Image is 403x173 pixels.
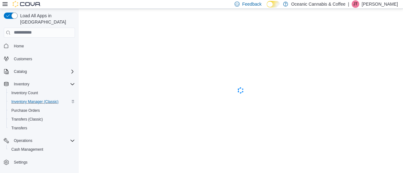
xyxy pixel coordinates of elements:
button: Inventory Manager (Classic) [6,97,77,106]
button: Cash Management [6,145,77,154]
a: Cash Management [9,146,46,153]
button: Inventory [11,80,32,88]
span: Customers [11,55,75,63]
span: Catalog [14,69,27,74]
span: Home [11,42,75,50]
span: Inventory Count [11,90,38,95]
span: Load All Apps in [GEOGRAPHIC_DATA] [18,13,75,25]
span: Inventory Manager (Classic) [11,99,59,104]
button: Purchase Orders [6,106,77,115]
a: Inventory Count [9,89,41,97]
a: Settings [11,159,30,166]
span: Transfers (Classic) [9,116,75,123]
span: Catalog [11,68,75,75]
a: Purchase Orders [9,107,43,114]
span: Purchase Orders [11,108,40,113]
a: Customers [11,55,35,63]
span: Home [14,44,24,49]
input: Dark Mode [267,1,280,8]
span: Settings [11,158,75,166]
span: Settings [14,160,27,165]
span: Cash Management [9,146,75,153]
button: Operations [1,136,77,145]
a: Transfers [9,124,30,132]
button: Home [1,41,77,51]
span: Customers [14,57,32,62]
button: Catalog [1,67,77,76]
p: | [348,0,349,8]
button: Transfers (Classic) [6,115,77,124]
button: Transfers [6,124,77,132]
span: Cash Management [11,147,43,152]
button: Inventory Count [6,89,77,97]
a: Home [11,42,26,50]
span: Transfers [9,124,75,132]
span: Inventory Manager (Classic) [9,98,75,105]
img: Cova [13,1,41,7]
span: Operations [11,137,75,144]
span: Feedback [242,1,261,7]
span: Operations [14,138,32,143]
span: Purchase Orders [9,107,75,114]
p: [PERSON_NAME] [362,0,398,8]
span: Inventory [14,82,29,87]
button: Catalog [11,68,29,75]
span: Inventory Count [9,89,75,97]
span: JT [353,0,357,8]
p: Oceanic Cannabis & Coffee [291,0,346,8]
span: Transfers [11,126,27,131]
span: Transfers (Classic) [11,117,43,122]
button: Operations [11,137,35,144]
button: Settings [1,158,77,167]
a: Inventory Manager (Classic) [9,98,61,105]
button: Customers [1,54,77,63]
span: Inventory [11,80,75,88]
button: Inventory [1,80,77,89]
a: Transfers (Classic) [9,116,45,123]
div: Jenny Taylor [352,0,359,8]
